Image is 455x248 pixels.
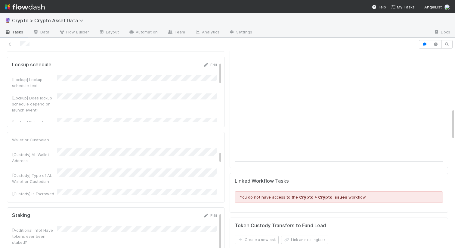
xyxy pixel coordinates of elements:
[12,17,86,24] span: Crypto > Crypto Asset Data
[12,212,30,218] h5: Staking
[124,28,162,37] a: Automation
[5,2,45,12] img: logo-inverted-e16ddd16eac7371096b0.svg
[12,62,51,68] h5: Lockup schedule
[391,4,415,10] a: My Tasks
[391,5,415,9] span: My Tasks
[299,195,347,199] a: Crypto > Crypto Issues
[94,28,124,37] a: Layout
[12,95,57,113] div: [Lockup] Does lockup schedule depend on launch event?
[203,62,217,67] a: Edit
[235,223,326,229] h5: Token Custody Transfers to Fund Lead
[224,28,257,37] a: Settings
[5,18,11,23] span: 🔮
[235,178,443,184] h5: Linked Workflow Tasks
[12,119,57,137] div: [Lockup] Date of Launch Event (if occurred)
[235,236,279,244] button: Create a newtask
[190,28,224,37] a: Analytics
[5,29,23,35] span: Tasks
[12,77,57,89] div: [Lockup] Lockup schedule text
[59,29,89,35] span: Flow Builder
[203,213,217,218] a: Edit
[12,152,57,164] div: [Custody] AL Wallet Address
[12,191,57,203] div: [Custody] Is Escrowed with Portco?
[28,28,54,37] a: Data
[424,5,442,9] span: AngelList
[162,28,190,37] a: Team
[372,4,386,10] div: Help
[12,227,57,245] div: [Additional Info] Have tokens ever been staked?
[281,236,328,244] button: Link an existingtask
[429,28,455,37] a: Docs
[12,172,57,184] div: [Custody] Type of AL Wallet or Custodian
[54,28,94,37] a: Flow Builder
[235,191,443,203] div: You do not have access to the workflow.
[444,4,450,10] img: avatar_d89a0a80-047e-40c9-bdc2-a2d44e645fd3.png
